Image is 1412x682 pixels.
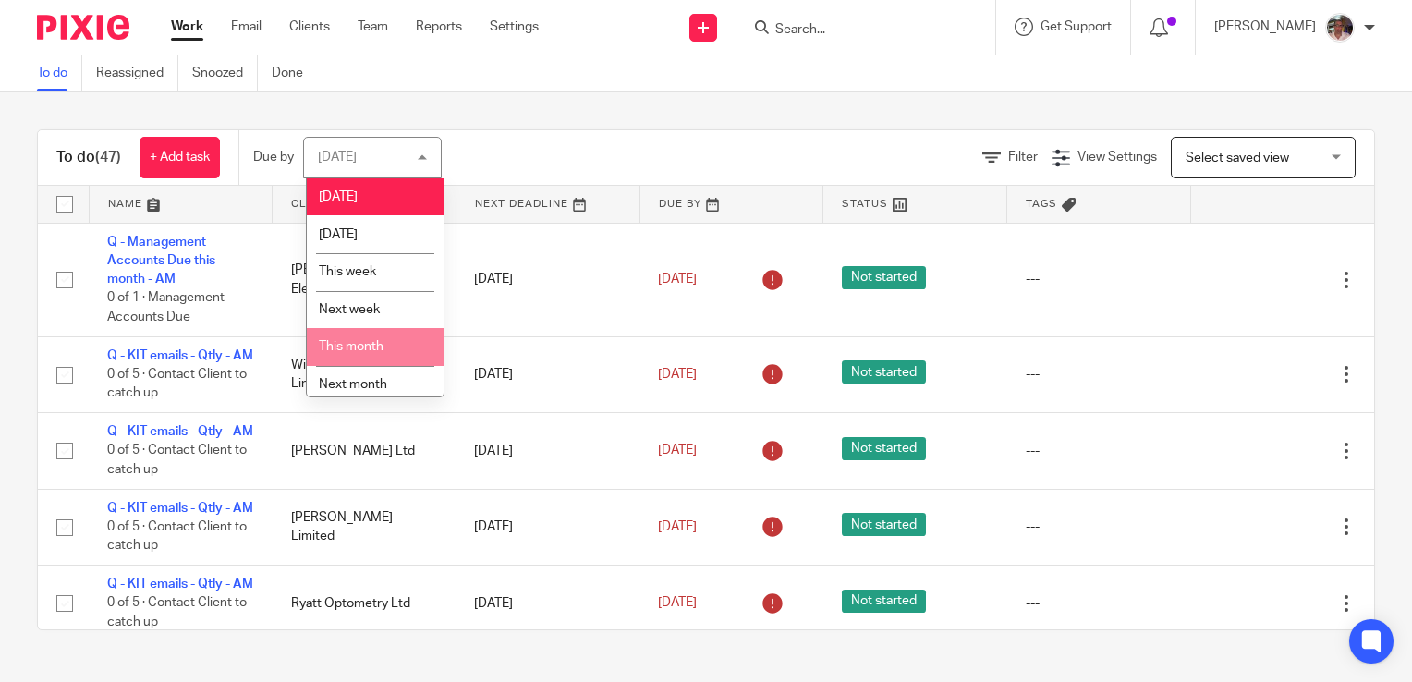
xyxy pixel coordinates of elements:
a: Q - KIT emails - Qtly - AM [107,349,253,362]
span: Tags [1026,199,1057,209]
span: (47) [95,150,121,164]
span: 0 of 5 · Contact Client to catch up [107,445,247,477]
a: Reports [416,18,462,36]
h1: To do [56,148,121,167]
p: Due by [253,148,294,166]
span: [DATE] [658,597,697,610]
span: Next month [319,378,387,391]
div: --- [1026,442,1173,460]
a: Work [171,18,203,36]
td: [PERSON_NAME] Limited [273,489,456,565]
span: 0 of 5 · Contact Client to catch up [107,520,247,553]
span: Not started [842,590,926,613]
a: Team [358,18,388,36]
a: To do [37,55,82,91]
span: [DATE] [658,520,697,533]
span: Filter [1008,151,1038,164]
span: Not started [842,266,926,289]
span: 0 of 5 · Contact Client to catch up [107,597,247,629]
td: [DATE] [456,566,639,641]
td: [DATE] [456,223,639,336]
span: This week [319,265,376,278]
a: Email [231,18,262,36]
p: [PERSON_NAME] [1214,18,1316,36]
span: [DATE] [319,228,358,241]
td: [DATE] [456,336,639,412]
span: 0 of 1 · Management Accounts Due [107,292,225,324]
img: Pixie [37,15,129,40]
div: --- [1026,594,1173,613]
td: [PERSON_NAME] Ltd [273,413,456,489]
a: Q - Management Accounts Due this month - AM [107,236,215,286]
a: Settings [490,18,539,36]
a: Done [272,55,317,91]
td: [PERSON_NAME] Electrical Limited [273,223,456,336]
a: Q - KIT emails - Qtly - AM [107,502,253,515]
div: [DATE] [318,151,357,164]
a: Reassigned [96,55,178,91]
a: Snoozed [192,55,258,91]
img: 89A93261-3177-477B-8587-9080353704B0.jpeg [1325,13,1355,43]
a: Clients [289,18,330,36]
td: Winterley Developments Limited [273,336,456,412]
span: [DATE] [658,445,697,457]
a: + Add task [140,137,220,178]
div: --- [1026,365,1173,384]
span: Get Support [1041,20,1112,33]
span: [DATE] [319,190,358,203]
span: Not started [842,437,926,460]
span: Not started [842,360,926,384]
td: [DATE] [456,489,639,565]
span: [DATE] [658,273,697,286]
td: [DATE] [456,413,639,489]
span: This month [319,340,383,353]
div: --- [1026,270,1173,288]
span: 0 of 5 · Contact Client to catch up [107,368,247,400]
span: [DATE] [658,368,697,381]
td: Ryatt Optometry Ltd [273,566,456,641]
input: Search [773,22,940,39]
a: Q - KIT emails - Qtly - AM [107,425,253,438]
span: Next week [319,303,380,316]
a: Q - KIT emails - Qtly - AM [107,578,253,591]
span: Not started [842,513,926,536]
div: --- [1026,518,1173,536]
span: Select saved view [1186,152,1289,164]
span: View Settings [1077,151,1157,164]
